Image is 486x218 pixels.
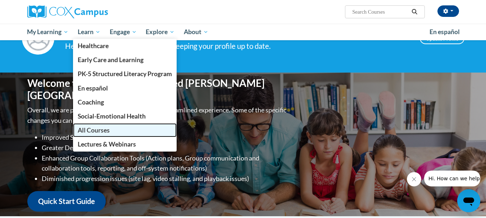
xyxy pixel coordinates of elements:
span: Engage [110,28,137,36]
span: PK-5 Structured Literacy Program [78,70,172,78]
a: En español [425,24,464,40]
span: Healthcare [78,42,109,50]
span: Learn [78,28,100,36]
a: Cox Campus [27,5,164,18]
h1: Welcome to the new and improved [PERSON_NAME][GEOGRAPHIC_DATA] [27,77,288,101]
a: Learn [73,24,105,40]
span: About [184,28,208,36]
a: Quick Start Guide [27,191,106,212]
button: Search [409,8,420,16]
span: Hi. How can we help? [4,5,58,11]
a: Healthcare [73,39,177,53]
span: My Learning [27,28,68,36]
a: Engage [105,24,141,40]
span: En español [430,28,460,36]
a: Lectures & Webinars [73,137,177,151]
span: All Courses [78,126,110,134]
a: Early Care and Learning [73,53,177,67]
a: Explore [141,24,179,40]
a: About [179,24,213,40]
li: Diminished progression issues (site lag, video stalling, and playback issues) [42,173,288,184]
li: Enhanced Group Collaboration Tools (Action plans, Group communication and collaboration tools, re... [42,153,288,174]
span: Coaching [78,98,104,106]
a: All Courses [73,123,177,137]
span: Social-Emotional Health [78,112,146,120]
span: En español [78,84,108,92]
button: Account Settings [437,5,459,17]
iframe: Button to launch messaging window [457,189,480,212]
p: Overall, we are proud to provide you with a more streamlined experience. Some of the specific cha... [27,105,288,126]
a: En español [73,81,177,95]
div: Help improve your experience by keeping your profile up to date. [65,40,409,52]
a: Social-Emotional Health [73,109,177,123]
li: Improved Site Navigation [42,132,288,143]
span: Early Care and Learning [78,56,144,64]
span: Lectures & Webinars [78,140,136,148]
a: Coaching [73,95,177,109]
iframe: Close message [407,172,421,186]
input: Search Courses [351,8,409,16]
iframe: Message from company [424,171,480,186]
div: Main menu [17,24,470,40]
a: PK-5 Structured Literacy Program [73,67,177,81]
span: Explore [146,28,174,36]
a: My Learning [23,24,73,40]
li: Greater Device Compatibility [42,143,288,153]
img: Cox Campus [27,5,108,18]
